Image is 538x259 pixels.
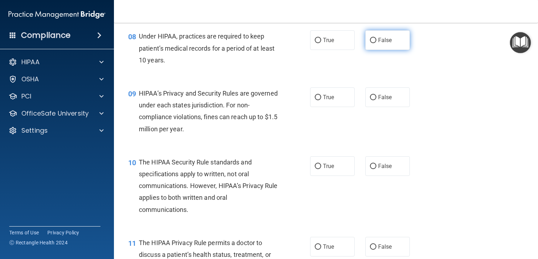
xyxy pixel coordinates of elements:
[21,75,39,83] p: OSHA
[128,158,136,167] span: 10
[323,94,334,101] span: True
[370,38,376,43] input: False
[21,109,89,118] p: OfficeSafe University
[378,163,392,169] span: False
[9,7,105,22] img: PMB logo
[378,94,392,101] span: False
[315,95,321,100] input: True
[378,37,392,44] span: False
[47,229,79,236] a: Privacy Policy
[128,239,136,248] span: 11
[370,164,376,169] input: False
[323,163,334,169] span: True
[323,37,334,44] span: True
[370,95,376,100] input: False
[9,239,68,246] span: Ⓒ Rectangle Health 2024
[139,32,275,64] span: Under HIPAA, practices are required to keep patient’s medical records for a period of at least 10...
[21,30,70,40] h4: Compliance
[315,244,321,250] input: True
[21,58,40,66] p: HIPAA
[139,90,278,133] span: HIPAA’s Privacy and Security Rules are governed under each states jurisdiction. For non-complianc...
[21,92,31,101] p: PCI
[315,164,321,169] input: True
[315,38,321,43] input: True
[9,58,104,66] a: HIPAA
[21,126,48,135] p: Settings
[370,244,376,250] input: False
[9,229,39,236] a: Terms of Use
[378,243,392,250] span: False
[139,158,278,213] span: The HIPAA Security Rule standards and specifications apply to written, not oral communications. H...
[128,90,136,98] span: 09
[9,126,104,135] a: Settings
[510,32,531,53] button: Open Resource Center
[9,92,104,101] a: PCI
[9,109,104,118] a: OfficeSafe University
[9,75,104,83] a: OSHA
[128,32,136,41] span: 08
[323,243,334,250] span: True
